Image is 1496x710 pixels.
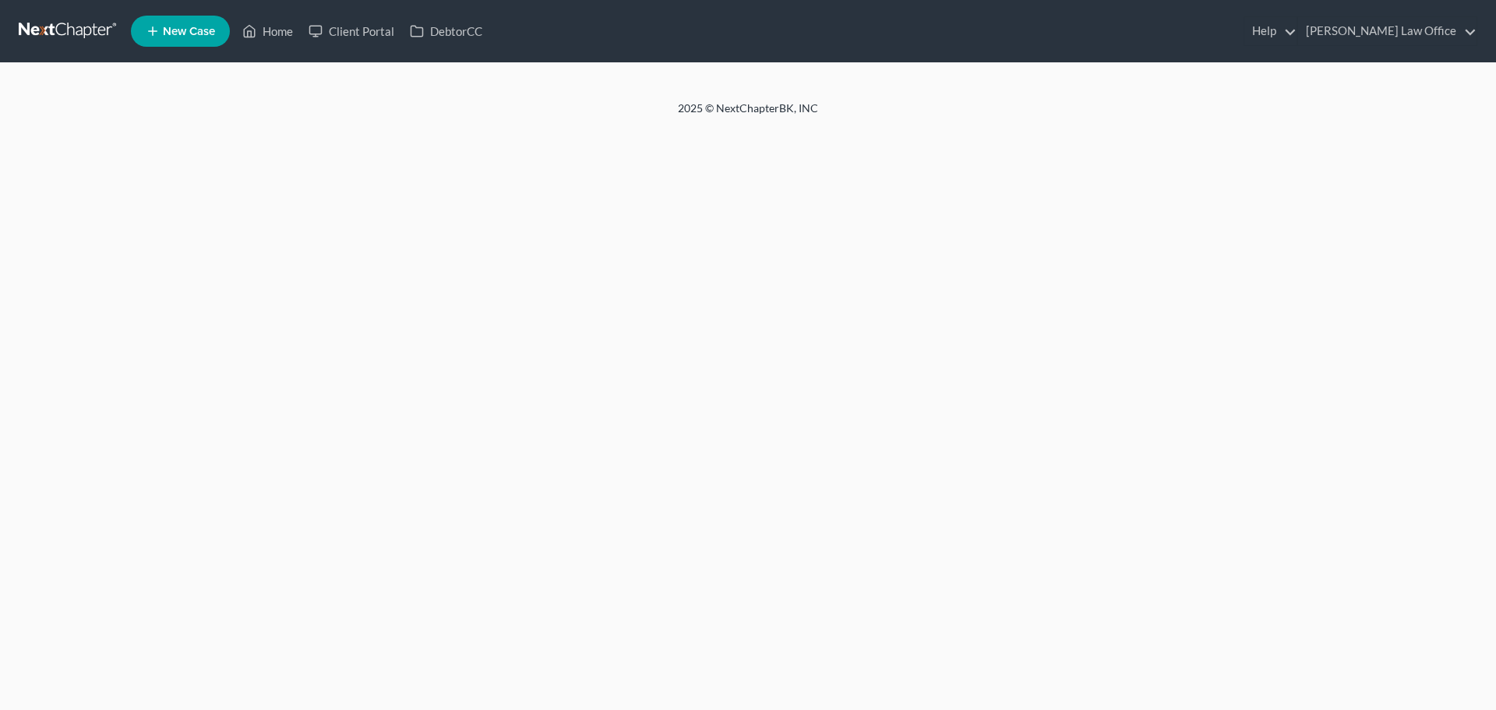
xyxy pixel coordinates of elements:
[402,17,490,45] a: DebtorCC
[1298,17,1477,45] a: [PERSON_NAME] Law Office
[235,17,301,45] a: Home
[301,17,402,45] a: Client Portal
[304,101,1192,129] div: 2025 © NextChapterBK, INC
[131,16,230,47] new-legal-case-button: New Case
[1244,17,1297,45] a: Help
